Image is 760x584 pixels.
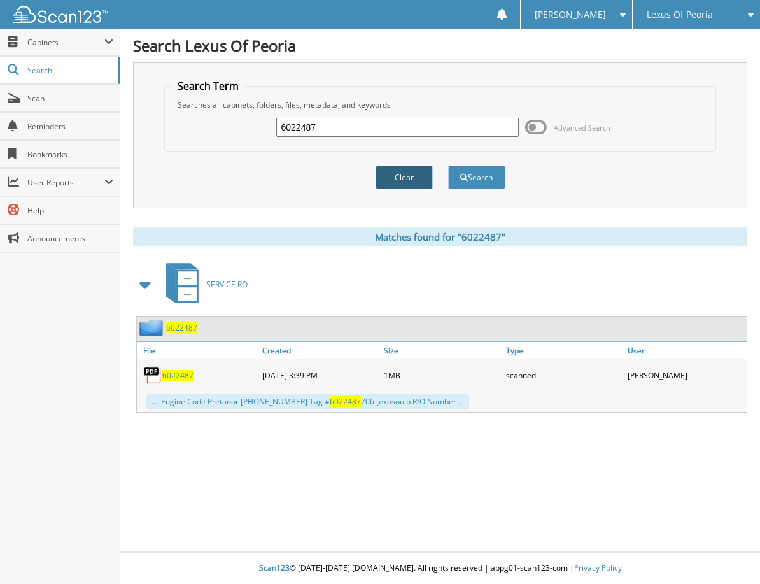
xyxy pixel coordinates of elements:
span: Lexus Of Peoria [647,11,713,18]
span: 6022487 [330,396,361,407]
div: .... Engine Code Pretanor [PHONE_NUMBER] Tag # 706 [exasou b R/O Number ... [146,394,469,409]
div: © [DATE]-[DATE] [DOMAIN_NAME]. All rights reserved | appg01-scan123-com | [120,553,760,584]
h1: Search Lexus Of Peoria [133,35,747,56]
a: Created [259,342,381,359]
a: User [624,342,747,359]
div: [PERSON_NAME] [624,362,747,388]
span: Cabinets [27,37,104,48]
span: [PERSON_NAME] [535,11,606,18]
div: 1MB [381,362,503,388]
div: scanned [503,362,625,388]
a: File [137,342,259,359]
span: Help [27,205,113,216]
iframe: Chat Widget [696,523,760,584]
a: Size [381,342,503,359]
div: Searches all cabinets, folders, files, metadata, and keywords [171,99,709,110]
legend: Search Term [171,79,245,93]
span: Scan123 [259,562,290,573]
span: Reminders [27,121,113,132]
a: Type [503,342,625,359]
span: Scan [27,93,113,104]
img: scan123-logo-white.svg [13,6,108,23]
button: Clear [376,166,433,189]
span: Search [27,65,111,76]
span: Announcements [27,233,113,244]
button: Search [448,166,505,189]
a: 6022487 [162,370,194,381]
img: PDF.png [143,366,162,385]
span: SERVICE RO [206,279,248,290]
span: Bookmarks [27,149,113,160]
a: 6022487 [166,322,197,333]
div: [DATE] 3:39 PM [259,362,381,388]
span: Advanced Search [554,123,610,132]
img: folder2.png [139,320,166,336]
a: SERVICE RO [158,259,248,310]
div: Matches found for "6022487" [133,227,747,246]
a: Privacy Policy [574,562,622,573]
span: User Reports [27,177,104,188]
